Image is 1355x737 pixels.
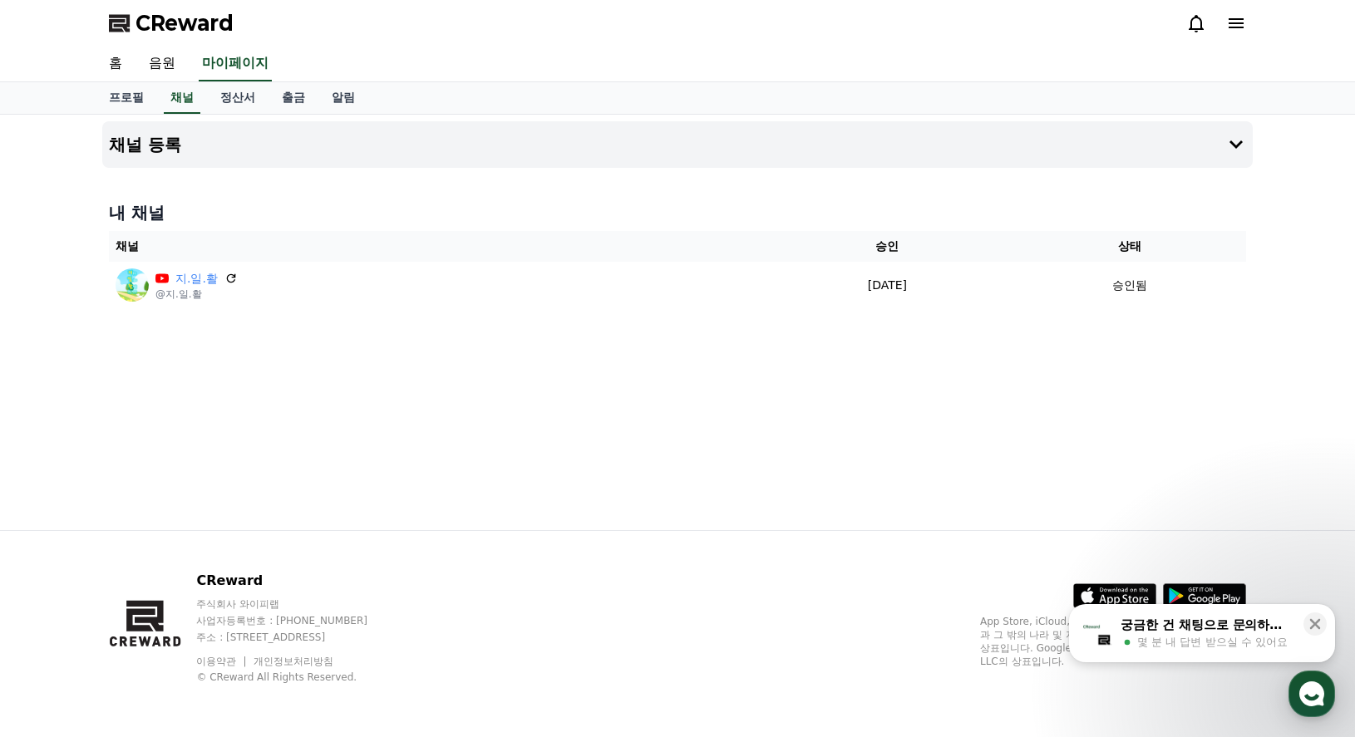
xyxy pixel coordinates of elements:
[109,135,181,154] h4: 채널 등록
[109,10,234,37] a: CReward
[1112,277,1147,294] p: 승인됨
[109,231,761,262] th: 채널
[135,47,189,81] a: 음원
[207,82,269,114] a: 정산서
[96,47,135,81] a: 홈
[152,553,172,566] span: 대화
[257,552,277,565] span: 설정
[196,597,399,611] p: 주식회사 와이피랩
[155,287,238,301] p: @지.일.활
[761,231,1014,262] th: 승인
[109,201,1246,224] h4: 내 채널
[196,656,249,667] a: 이용약관
[135,10,234,37] span: CReward
[52,552,62,565] span: 홈
[96,82,157,114] a: 프로필
[175,270,218,287] a: 지.일.활
[269,82,318,114] a: 출금
[110,527,214,568] a: 대화
[214,527,319,568] a: 설정
[767,277,1008,294] p: [DATE]
[196,614,399,627] p: 사업자등록번호 : [PHONE_NUMBER]
[199,47,272,81] a: 마이페이지
[196,631,399,644] p: 주소 : [STREET_ADDRESS]
[318,82,368,114] a: 알림
[980,615,1246,668] p: App Store, iCloud, iCloud Drive 및 iTunes Store는 미국과 그 밖의 나라 및 지역에서 등록된 Apple Inc.의 서비스 상표입니다. Goo...
[196,571,399,591] p: CReward
[164,82,200,114] a: 채널
[254,656,333,667] a: 개인정보처리방침
[196,671,399,684] p: © CReward All Rights Reserved.
[5,527,110,568] a: 홈
[116,268,149,302] img: 지.일.활
[1014,231,1246,262] th: 상태
[102,121,1253,168] button: 채널 등록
